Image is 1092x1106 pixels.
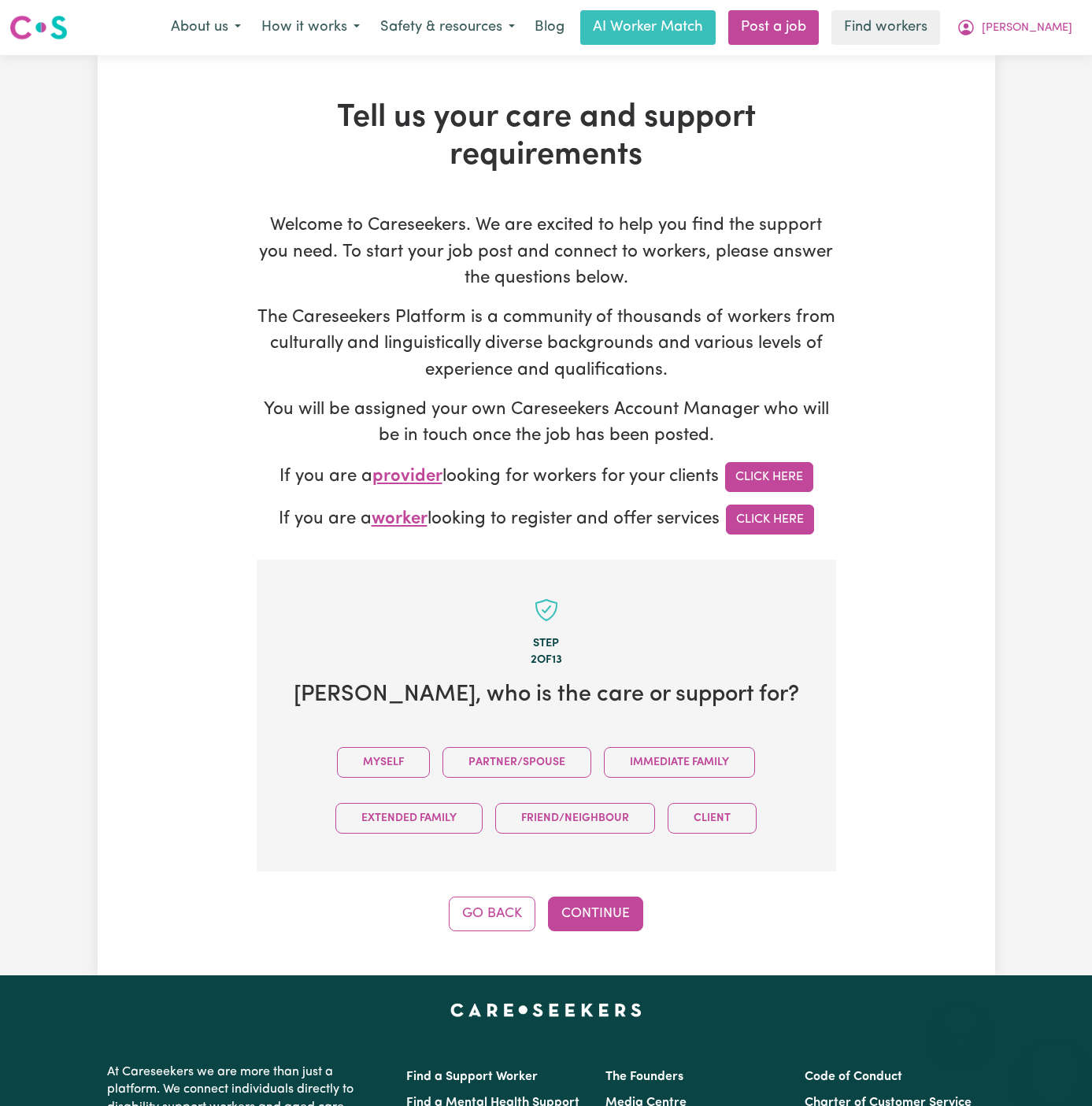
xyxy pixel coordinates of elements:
a: Find workers [831,10,940,45]
a: Careseekers logo [9,9,68,46]
a: Blog [525,10,574,45]
a: The Founders [605,1071,683,1083]
button: My Account [946,11,1083,44]
span: provider [372,468,442,486]
p: If you are a looking for workers for your clients [257,462,836,492]
button: Friend/Neighbour [495,803,655,834]
p: Welcome to Careseekers. We are excited to help you find the support you need. To start your job p... [257,213,836,292]
p: The Careseekers Platform is a community of thousands of workers from culturally and linguisticall... [257,305,836,384]
a: Post a job [728,10,819,45]
button: Partner/Spouse [442,747,591,778]
button: Extended Family [335,803,483,834]
a: Code of Conduct [805,1071,902,1083]
button: Continue [548,897,643,931]
img: Careseekers logo [9,13,68,42]
a: AI Worker Match [580,10,716,45]
iframe: Close message [945,1005,976,1037]
span: [PERSON_NAME] [982,20,1072,37]
button: Go Back [449,897,535,931]
p: If you are a looking to register and offer services [257,505,836,535]
div: 2 of 13 [282,652,811,669]
button: Immediate Family [604,747,755,778]
p: You will be assigned your own Careseekers Account Manager who will be in touch once the job has b... [257,397,836,449]
h1: Tell us your care and support requirements [257,99,836,175]
h2: [PERSON_NAME] , who is the care or support for? [282,682,811,709]
iframe: Button to launch messaging window [1029,1043,1079,1093]
a: Click Here [726,505,814,535]
button: Safety & resources [370,11,525,44]
button: About us [161,11,251,44]
span: worker [372,510,428,528]
button: Client [668,803,757,834]
button: How it works [251,11,370,44]
a: Find a Support Worker [406,1071,538,1083]
div: Step [282,635,811,653]
button: Myself [337,747,430,778]
a: Careseekers home page [450,1004,642,1016]
a: Click Here [725,462,813,492]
